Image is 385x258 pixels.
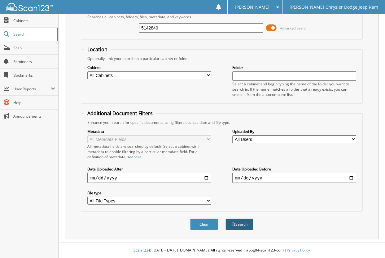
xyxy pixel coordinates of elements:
label: Date Uploaded Before [232,166,356,172]
input: start [87,173,211,183]
div: Select a cabinet and begin typing the name of the folder you want to search in. If the name match... [232,81,356,97]
legend: Location [84,46,111,53]
label: Metadata [87,129,211,134]
label: Date Uploaded After [87,166,211,172]
span: Announcements [13,114,55,119]
label: Cabinet [87,65,211,70]
span: [PERSON_NAME] [235,5,269,9]
span: Advanced Search [280,26,308,30]
span: Scan123 [133,247,148,253]
label: Uploaded By [232,129,356,134]
input: end [232,173,356,183]
span: Search [13,32,54,37]
span: Reminders [13,59,55,64]
iframe: Chat Widget [354,228,385,258]
span: Bookmarks [13,73,55,78]
button: Search [225,219,253,230]
label: File type [87,190,211,196]
button: Clear [190,219,218,230]
div: All metadata fields are searched by default. Select a cabinet with metadata to enable filtering b... [87,144,211,160]
legend: Additional Document Filters [84,110,156,117]
span: User Reports [13,86,51,92]
span: Cabinets [13,18,55,23]
span: Scan [13,45,55,51]
a: Privacy Policy [287,247,310,253]
div: Searches all cabinets, folders, files, metadata, and keywords [84,14,360,20]
div: Optionally limit your search to a particular cabinet or folder [84,56,360,61]
span: [PERSON_NAME] Chrysler Dodge Jeep Ram [290,5,378,9]
a: here [133,154,142,160]
span: Help [13,100,55,105]
div: © [DATE]-[DATE] [DOMAIN_NAME]. All rights reserved | appg04-scan123-com | [59,243,385,258]
img: scan123-logo-white.svg [6,3,53,11]
div: Enhance your search for specific documents using filters such as date and file type. [84,120,360,125]
label: Folder [232,65,356,70]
